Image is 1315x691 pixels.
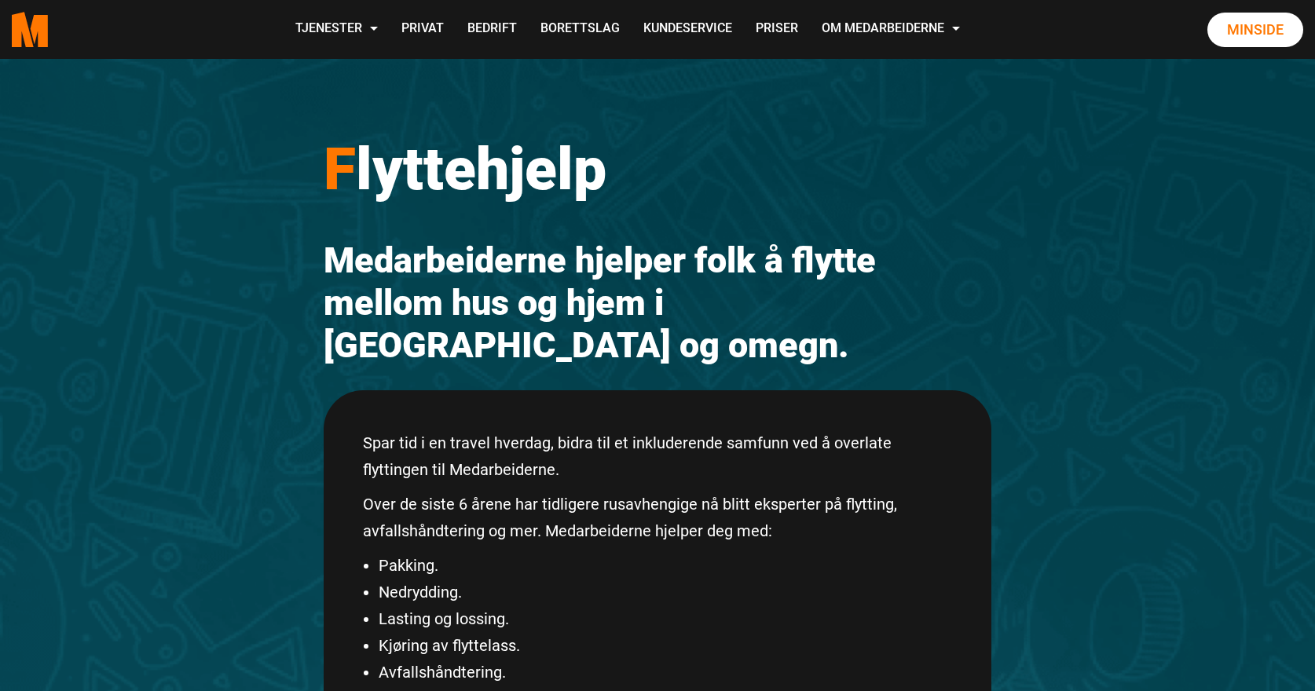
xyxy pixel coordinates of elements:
a: Tjenester [284,2,390,57]
span: F [324,134,356,203]
a: Om Medarbeiderne [810,2,972,57]
a: Kundeservice [632,2,744,57]
li: Nedrydding. [379,579,952,605]
li: Avfallshåndtering. [379,659,952,686]
a: Bedrift [456,2,529,57]
p: Spar tid i en travel hverdag, bidra til et inkluderende samfunn ved å overlate flyttingen til Med... [363,430,952,483]
h2: Medarbeiderne hjelper folk å flytte mellom hus og hjem i [GEOGRAPHIC_DATA] og omegn. [324,239,991,367]
p: Over de siste 6 årene har tidligere rusavhengige nå blitt eksperter på flytting, avfallshåndterin... [363,491,952,544]
li: Lasting og lossing. [379,605,952,632]
a: Borettslag [529,2,632,57]
a: Minside [1207,13,1303,47]
h1: lyttehjelp [324,133,991,204]
a: Privat [390,2,456,57]
li: Pakking. [379,552,952,579]
li: Kjøring av flyttelass. [379,632,952,659]
a: Priser [744,2,810,57]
